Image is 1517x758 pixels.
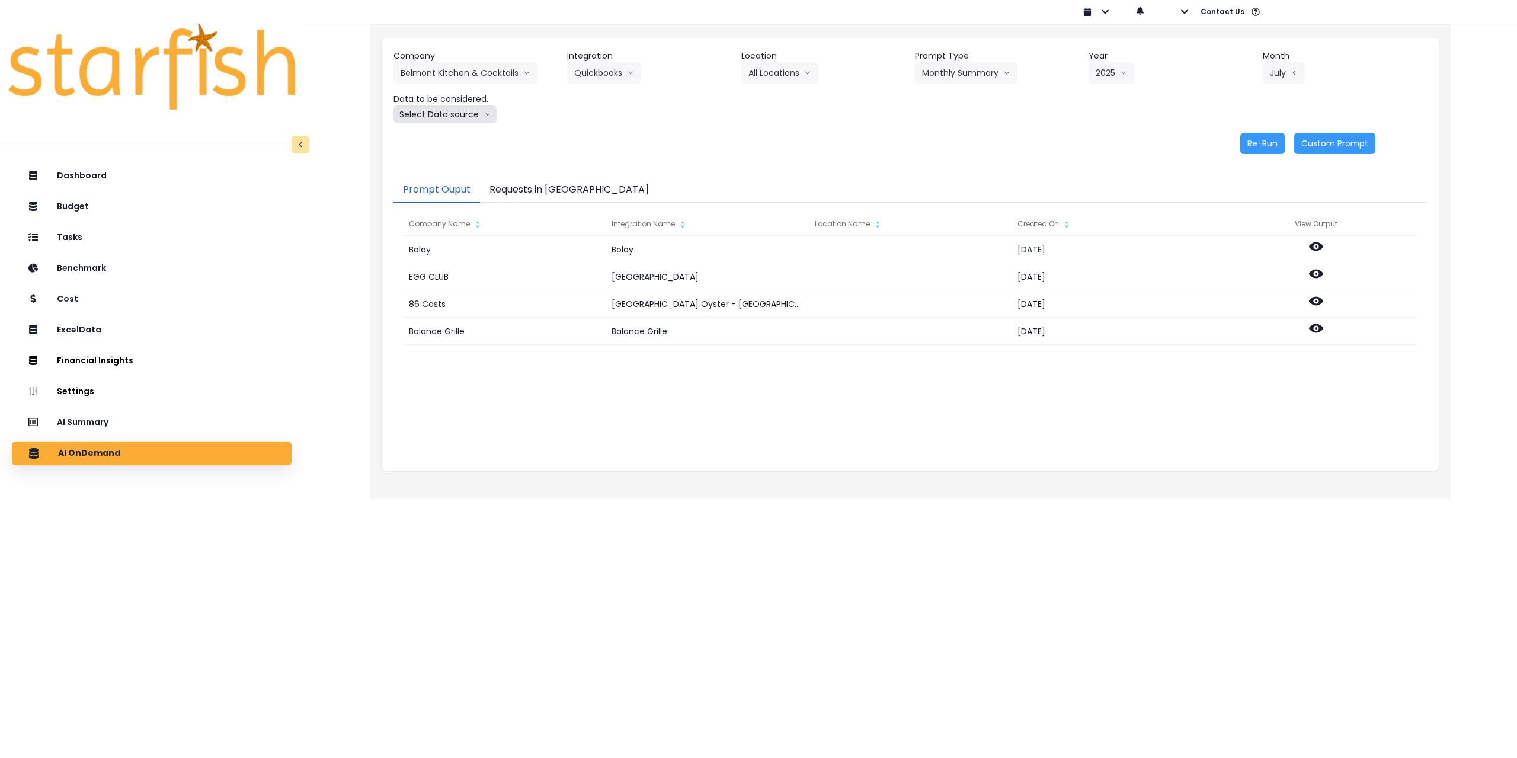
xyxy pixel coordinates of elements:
button: AI OnDemand [12,442,292,465]
button: Settings [12,380,292,404]
svg: sort [678,220,687,229]
button: Prompt Ouput [393,178,480,203]
svg: arrow down line [1003,67,1010,79]
header: Integration [567,50,731,62]
button: Financial Insights [12,349,292,373]
div: EGG CLUB [403,263,605,290]
p: Dashboard [57,171,107,181]
div: Balance Grille [606,318,808,345]
div: Balance Grille [403,318,605,345]
button: Dashboard [12,164,292,188]
div: Location Name [809,212,1011,236]
svg: arrow down line [1120,67,1127,79]
button: Budget [12,195,292,219]
svg: sort [873,220,882,229]
div: Integration Name [606,212,808,236]
svg: arrow down line [523,67,530,79]
div: View Output [1215,212,1417,236]
svg: arrow down line [804,67,811,79]
div: [DATE] [1012,236,1214,263]
button: Benchmark [12,257,292,280]
p: AI Summary [57,417,108,427]
button: AI Summary [12,411,292,434]
div: [DATE] [1012,318,1214,345]
header: Prompt Type [915,50,1079,62]
svg: sort [473,220,482,229]
svg: arrow down line [485,108,491,120]
button: Tasks [12,226,292,250]
header: Location [741,50,905,62]
div: [DATE] [1012,263,1214,290]
svg: arrow down line [627,67,634,79]
button: Monthly Summaryarrow down line [915,62,1017,84]
button: Custom Prompt [1294,133,1375,154]
button: ExcelData [12,318,292,342]
p: Tasks [57,232,82,242]
div: Bolay [606,236,808,263]
p: ExcelData [57,325,101,335]
div: Bolay [403,236,605,263]
p: AI OnDemand [58,448,120,459]
p: Budget [57,202,89,212]
button: Julyarrow left line [1263,62,1305,84]
p: Benchmark [57,263,106,273]
div: Company Name [403,212,605,236]
button: Select Data sourcearrow down line [393,105,497,123]
div: 86 Costs [403,290,605,318]
div: [GEOGRAPHIC_DATA] Oyster - [GEOGRAPHIC_DATA] [606,290,808,318]
button: Belmont Kitchen & Cocktailsarrow down line [393,62,537,84]
div: Created On [1012,212,1214,236]
svg: sort [1062,220,1071,229]
button: Re-Run [1240,133,1285,154]
button: Cost [12,287,292,311]
div: [DATE] [1012,290,1214,318]
button: 2025arrow down line [1089,62,1134,84]
p: Cost [57,294,78,304]
div: [GEOGRAPHIC_DATA] [606,263,808,290]
header: Company [393,50,558,62]
button: Quickbooksarrow down line [567,62,641,84]
button: All Locationsarrow down line [741,62,818,84]
header: Data to be considered. [393,93,558,105]
header: Month [1263,50,1427,62]
button: Requests in [GEOGRAPHIC_DATA] [480,178,658,203]
svg: arrow left line [1291,67,1298,79]
header: Year [1089,50,1253,62]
